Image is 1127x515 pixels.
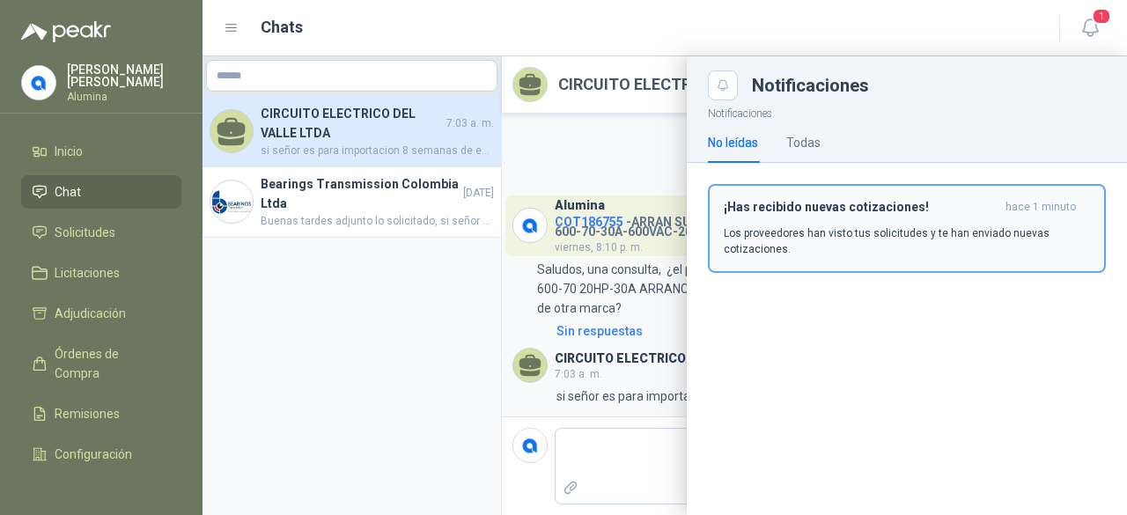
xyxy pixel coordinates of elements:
[708,133,758,152] div: No leídas
[1092,8,1111,25] span: 1
[21,175,181,209] a: Chat
[55,142,83,161] span: Inicio
[708,70,738,100] button: Close
[55,445,132,464] span: Configuración
[21,216,181,249] a: Solicitudes
[55,404,120,423] span: Remisiones
[21,438,181,471] a: Configuración
[55,263,120,283] span: Licitaciones
[21,21,111,42] img: Logo peakr
[21,397,181,430] a: Remisiones
[261,15,303,40] h1: Chats
[786,133,821,152] div: Todas
[724,225,1090,257] p: Los proveedores han visto tus solicitudes y te han enviado nuevas cotizaciones.
[55,304,126,323] span: Adjudicación
[21,256,181,290] a: Licitaciones
[1074,12,1106,44] button: 1
[55,182,81,202] span: Chat
[708,184,1106,273] button: ¡Has recibido nuevas cotizaciones!hace 1 minuto Los proveedores han visto tus solicitudes y te ha...
[752,77,1106,94] div: Notificaciones
[687,100,1127,122] p: Notificaciones
[724,200,998,215] h3: ¡Has recibido nuevas cotizaciones!
[1005,200,1076,215] span: hace 1 minuto
[22,66,55,99] img: Company Logo
[21,135,181,168] a: Inicio
[21,297,181,330] a: Adjudicación
[67,92,181,102] p: Alumina
[67,63,181,88] p: [PERSON_NAME] [PERSON_NAME]
[21,337,181,390] a: Órdenes de Compra
[55,223,115,242] span: Solicitudes
[55,344,165,383] span: Órdenes de Compra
